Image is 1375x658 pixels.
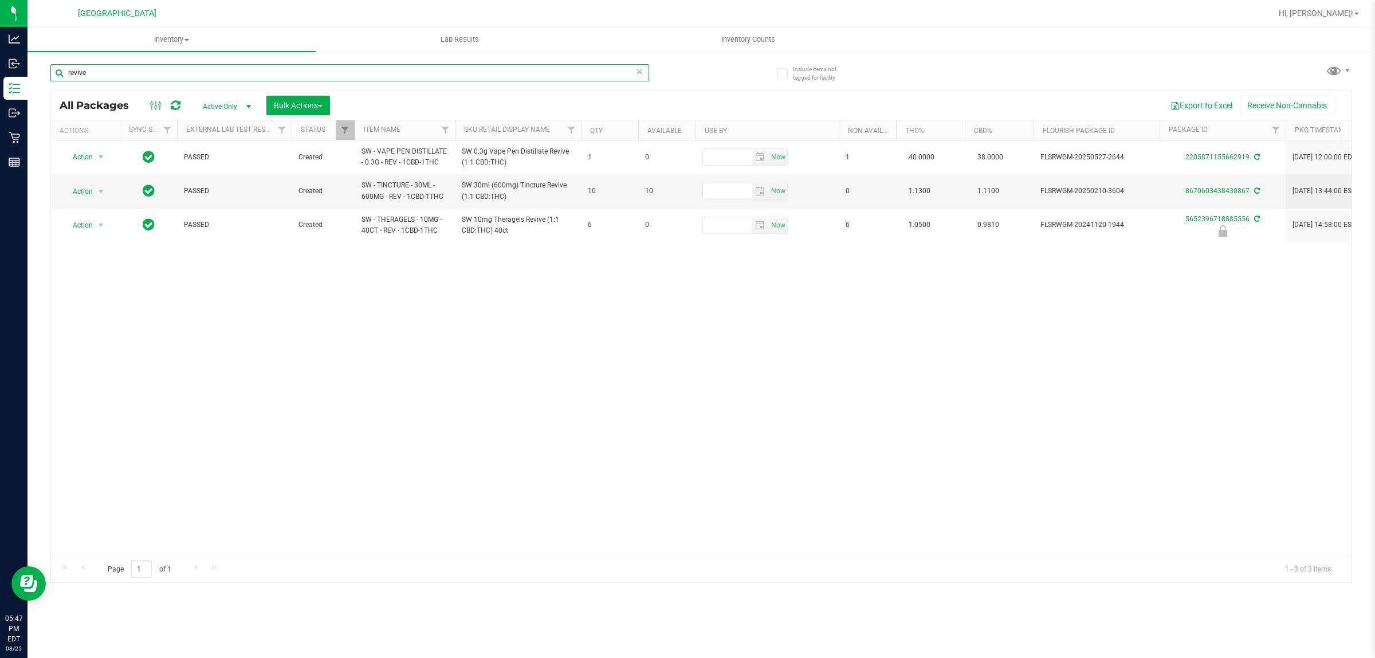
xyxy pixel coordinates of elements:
[362,146,448,168] span: SW - VAPE PEN DISTILLATE - 0.3G - REV - 1CBD-1THC
[62,217,93,233] span: Action
[11,566,46,601] iframe: Resource center
[1292,152,1356,163] span: [DATE] 12:00:00 EDT
[768,183,788,199] span: Set Current date
[562,120,581,140] a: Filter
[848,127,899,135] a: Non-Available
[768,149,787,165] span: select
[1252,153,1260,161] span: Sync from Compliance System
[60,99,140,112] span: All Packages
[1040,186,1153,197] span: FLSRWGM-20250210-3604
[705,127,727,135] a: Use By
[9,132,20,143] inline-svg: Retail
[635,64,643,79] span: Clear
[846,152,889,163] span: 1
[5,613,22,644] p: 05:47 PM EDT
[706,34,791,45] span: Inventory Counts
[793,65,850,82] span: Include items not tagged for facility
[972,183,1005,199] span: 1.1100
[1040,220,1153,230] span: FLSRWGM-20241120-1944
[1267,120,1286,140] a: Filter
[143,183,155,199] span: In Sync
[768,183,787,199] span: select
[186,126,276,134] a: External Lab Test Result
[184,220,285,230] span: PASSED
[184,152,285,163] span: PASSED
[1279,9,1353,18] span: Hi, [PERSON_NAME]!
[462,146,574,168] span: SW 0.3g Vape Pen Distillate Revive (1:1 CBD:THC)
[362,214,448,236] span: SW - THERAGELS - 10MG - 40CT - REV - 1CBD-1THC
[1276,560,1340,577] span: 1 - 3 of 3 items
[9,58,20,69] inline-svg: Inbound
[768,149,788,166] span: Set Current date
[143,217,155,233] span: In Sync
[1292,220,1356,230] span: [DATE] 14:58:00 EST
[1185,153,1250,161] a: 2205871155662919
[462,180,574,202] span: SW 30ml (600mg) Tincture Revive (1:1 CBD:THC)
[362,180,448,202] span: SW - TINCTURE - 30ML - 600MG - REV - 1CBD-1THC
[645,186,689,197] span: 10
[62,149,93,165] span: Action
[464,126,550,134] a: Sku Retail Display Name
[316,28,604,52] a: Lab Results
[645,220,689,230] span: 0
[274,101,323,110] span: Bulk Actions
[903,217,936,233] span: 1.0500
[974,127,992,135] a: CBD%
[184,186,285,197] span: PASSED
[94,217,108,233] span: select
[846,220,889,230] span: 6
[588,186,631,197] span: 10
[1252,215,1260,223] span: Sync from Compliance System
[1292,186,1356,197] span: [DATE] 13:44:00 EST
[62,183,93,199] span: Action
[143,149,155,165] span: In Sync
[752,183,768,199] span: select
[972,217,1005,233] span: 0.9810
[60,127,115,135] div: Actions
[752,217,768,233] span: select
[1252,187,1260,195] span: Sync from Compliance System
[752,149,768,165] span: select
[273,120,292,140] a: Filter
[5,644,22,653] p: 08/25
[27,34,316,45] span: Inventory
[98,560,180,578] span: Page of 1
[27,28,316,52] a: Inventory
[9,33,20,45] inline-svg: Analytics
[1169,126,1208,134] a: Package ID
[462,214,574,236] span: SW 10mg Theragels Revive (1:1 CBD:THC) 40ct
[131,560,152,578] input: 1
[301,126,325,134] a: Status
[905,127,924,135] a: THC%
[266,96,330,115] button: Bulk Actions
[588,220,631,230] span: 6
[9,156,20,168] inline-svg: Reports
[647,127,682,135] a: Available
[9,107,20,119] inline-svg: Outbound
[50,64,649,81] input: Search Package ID, Item Name, SKU, Lot or Part Number...
[768,217,787,233] span: select
[846,186,889,197] span: 0
[1043,127,1115,135] a: Flourish Package ID
[94,183,108,199] span: select
[158,120,177,140] a: Filter
[590,127,603,135] a: Qty
[588,152,631,163] span: 1
[645,152,689,163] span: 0
[1240,96,1334,115] button: Receive Non-Cannabis
[768,217,788,234] span: Set Current date
[1185,215,1250,223] a: 5652396718885556
[78,9,156,18] span: [GEOGRAPHIC_DATA]
[298,152,348,163] span: Created
[9,83,20,94] inline-svg: Inventory
[604,28,892,52] a: Inventory Counts
[298,220,348,230] span: Created
[1040,152,1153,163] span: FLSRWGM-20250527-2644
[1185,187,1250,195] a: 8670603438430867
[364,126,400,134] a: Item Name
[436,120,455,140] a: Filter
[336,120,355,140] a: Filter
[94,149,108,165] span: select
[129,126,173,134] a: Sync Status
[1158,225,1287,237] div: Newly Received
